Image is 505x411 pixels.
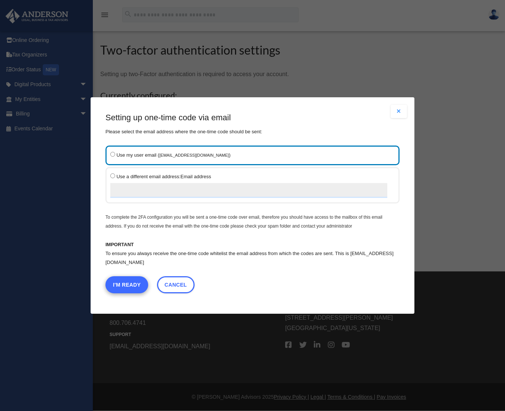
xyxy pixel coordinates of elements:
[159,153,229,157] small: [EMAIL_ADDRESS][DOMAIN_NAME]
[105,249,400,267] p: To ensure you always receive the one-time code whitelist the email address from which the codes a...
[117,174,180,179] span: Use a different email address:
[105,276,148,293] button: I'm Ready
[391,105,407,118] button: Close modal
[105,242,134,247] b: IMPORTANT
[105,112,400,124] h3: Setting up one-time code via email
[110,172,387,198] label: Email address
[110,183,387,198] input: Use a different email address:Email address
[105,127,400,136] p: Please select the email address where the one-time code should be sent:
[110,173,115,178] input: Use a different email address:Email address
[157,276,195,293] a: Cancel
[117,152,231,158] span: Use my user email ( )
[105,213,400,231] p: To complete the 2FA configuration you will be sent a one-time code over email, therefore you shou...
[110,152,115,157] input: Use my user email ([EMAIL_ADDRESS][DOMAIN_NAME])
